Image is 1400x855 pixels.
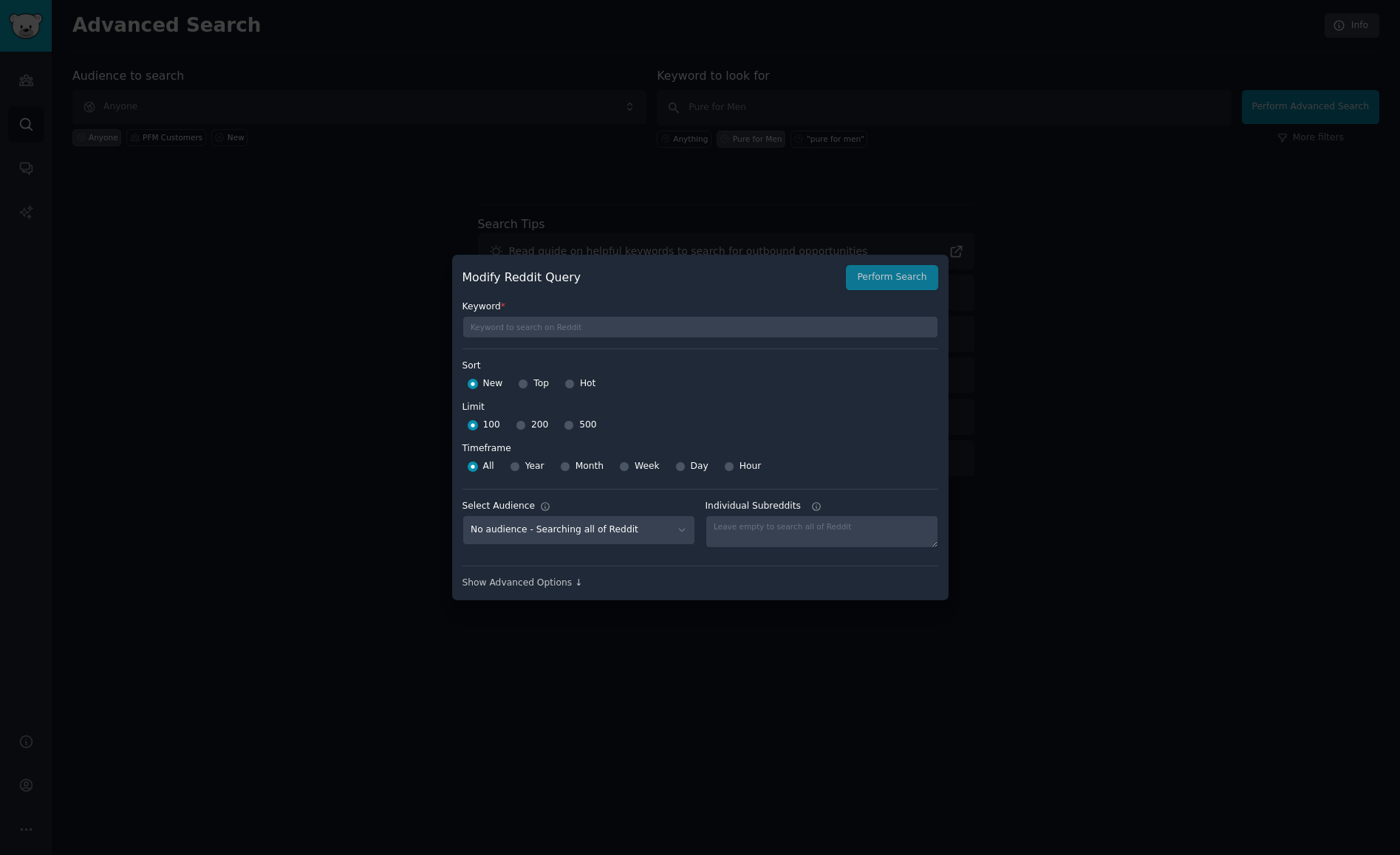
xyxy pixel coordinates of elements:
[533,377,549,391] span: Top
[462,269,839,287] h2: Modify Reddit Query
[635,460,660,473] span: Week
[579,419,596,432] span: 500
[740,460,762,473] span: Hour
[462,577,938,590] div: Show Advanced Options ↓
[531,419,548,432] span: 200
[462,316,938,338] input: Keyword to search on Reddit
[462,500,536,513] div: Select Audience
[525,460,544,473] span: Year
[580,377,596,391] span: Hot
[706,500,938,513] label: Individual Subreddits
[576,460,604,473] span: Month
[462,301,938,314] label: Keyword
[483,419,500,432] span: 100
[691,460,708,473] span: Day
[462,401,485,414] div: Limit
[483,460,494,473] span: All
[483,377,503,391] span: New
[462,437,938,456] label: Timeframe
[462,360,938,373] label: Sort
